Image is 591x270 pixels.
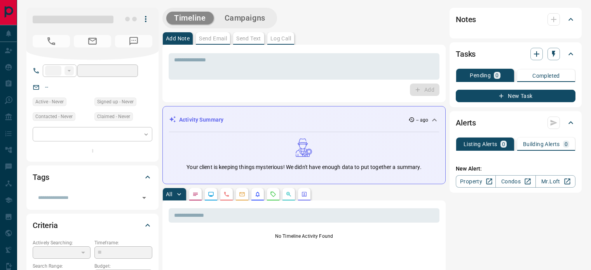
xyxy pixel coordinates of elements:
p: Listing Alerts [464,141,497,147]
p: 0 [565,141,568,147]
h2: Tasks [456,48,476,60]
span: Signed up - Never [97,98,134,106]
button: Campaigns [217,12,273,24]
div: Tasks [456,45,575,63]
svg: Requests [270,191,276,197]
p: Completed [532,73,560,78]
p: Budget: [94,263,152,270]
p: 0 [495,73,499,78]
p: Search Range: [33,263,91,270]
p: No Timeline Activity Found [169,233,439,240]
span: Active - Never [35,98,64,106]
svg: Agent Actions [301,191,307,197]
span: No Email [74,35,111,47]
p: Activity Summary [179,116,223,124]
span: No Number [115,35,152,47]
span: Contacted - Never [35,113,73,120]
p: Building Alerts [523,141,560,147]
a: Property [456,175,496,188]
span: Claimed - Never [97,113,130,120]
svg: Opportunities [286,191,292,197]
svg: Listing Alerts [255,191,261,197]
button: New Task [456,90,575,102]
div: Alerts [456,113,575,132]
p: Your client is keeping things mysterious! We didn't have enough data to put together a summary. [187,163,421,171]
p: Actively Searching: [33,239,91,246]
p: -- ago [416,117,428,124]
p: All [166,192,172,197]
svg: Calls [223,191,230,197]
svg: Emails [239,191,245,197]
p: Pending [470,73,491,78]
a: -- [45,84,48,90]
div: Tags [33,168,152,186]
span: No Number [33,35,70,47]
a: Mr.Loft [535,175,575,188]
p: New Alert: [456,165,575,173]
p: Timeframe: [94,239,152,246]
h2: Criteria [33,219,58,232]
button: Timeline [166,12,214,24]
svg: Lead Browsing Activity [208,191,214,197]
p: 0 [502,141,505,147]
div: Notes [456,10,575,29]
p: Add Note [166,36,190,41]
h2: Notes [456,13,476,26]
div: Activity Summary-- ago [169,113,439,127]
a: Condos [495,175,535,188]
h2: Tags [33,171,49,183]
svg: Notes [192,191,199,197]
button: Open [139,192,150,203]
div: Criteria [33,216,152,235]
h2: Alerts [456,117,476,129]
